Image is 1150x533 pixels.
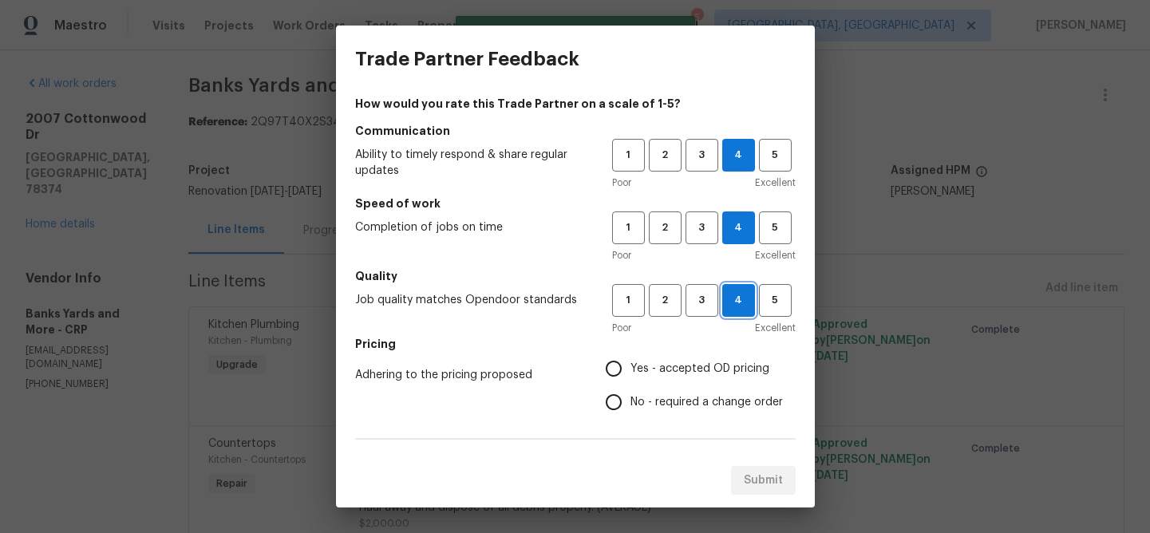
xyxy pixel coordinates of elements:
[355,147,587,179] span: Ability to timely respond & share regular updates
[649,211,682,244] button: 2
[761,291,790,310] span: 5
[355,292,587,308] span: Job quality matches Opendoor standards
[650,219,680,237] span: 2
[355,219,587,235] span: Completion of jobs on time
[650,146,680,164] span: 2
[355,96,796,112] h4: How would you rate this Trade Partner on a scale of 1-5?
[614,146,643,164] span: 1
[612,320,631,336] span: Poor
[355,336,796,352] h5: Pricing
[761,146,790,164] span: 5
[355,48,579,70] h3: Trade Partner Feedback
[723,219,754,237] span: 4
[355,195,796,211] h5: Speed of work
[755,175,796,191] span: Excellent
[355,268,796,284] h5: Quality
[649,284,682,317] button: 2
[755,247,796,263] span: Excellent
[612,211,645,244] button: 1
[612,284,645,317] button: 1
[355,367,580,383] span: Adhering to the pricing proposed
[650,291,680,310] span: 2
[612,175,631,191] span: Poor
[687,219,717,237] span: 3
[759,284,792,317] button: 5
[686,139,718,172] button: 3
[759,139,792,172] button: 5
[612,139,645,172] button: 1
[630,361,769,377] span: Yes - accepted OD pricing
[687,291,717,310] span: 3
[355,123,796,139] h5: Communication
[759,211,792,244] button: 5
[723,146,754,164] span: 4
[722,211,755,244] button: 4
[687,146,717,164] span: 3
[686,211,718,244] button: 3
[614,219,643,237] span: 1
[723,291,754,310] span: 4
[722,139,755,172] button: 4
[722,284,755,317] button: 4
[761,219,790,237] span: 5
[630,394,783,411] span: No - required a change order
[686,284,718,317] button: 3
[606,352,796,419] div: Pricing
[612,247,631,263] span: Poor
[649,139,682,172] button: 2
[614,291,643,310] span: 1
[755,320,796,336] span: Excellent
